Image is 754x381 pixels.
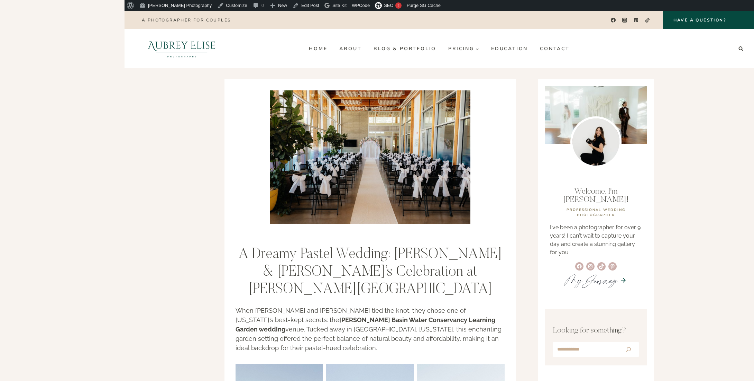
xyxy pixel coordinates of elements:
p: professional WEDDING PHOTOGRAPHER [550,207,642,218]
button: View Search Form [736,44,746,54]
a: Blog & Portfolio [368,43,442,54]
a: About [333,43,368,54]
a: Pricing [442,43,485,54]
p: Looking for something? [553,325,639,337]
a: TikTok [643,15,653,25]
span: SEO [384,3,393,8]
img: weber basin water conservancy wedding [270,90,470,224]
h1: A Dreamy Pastel Wedding: [PERSON_NAME] & [PERSON_NAME]’s Celebration at [PERSON_NAME][GEOGRAPHIC_... [236,246,505,298]
a: Facebook [608,15,618,25]
p: I've been a photographer for over 9 years! I can't wait to capture your day and create a stunning... [550,223,642,257]
button: Search [619,343,637,356]
a: MyJourney [565,270,617,290]
a: Have a Question? [663,11,754,29]
nav: Primary [303,43,576,54]
a: Contact [534,43,576,54]
img: Utah wedding photographer Aubrey Williams [570,116,622,168]
a: Education [485,43,534,54]
span: Pricing [448,46,479,51]
em: Journey [582,270,617,290]
a: Instagram [620,15,630,25]
div: ! [395,2,402,9]
strong: [PERSON_NAME] Basin Water Conservancy Learning Garden wedding [236,316,495,333]
img: Aubrey Elise Photography [133,29,231,68]
p: A photographer for couples [142,18,231,23]
p: When [PERSON_NAME] and [PERSON_NAME] tied the knot, they chose one of [US_STATE]’s best-kept secr... [236,306,505,353]
p: Welcome, I'm [PERSON_NAME]! [550,187,642,204]
a: Home [303,43,333,54]
span: Site Kit [332,3,347,8]
a: Pinterest [631,15,641,25]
